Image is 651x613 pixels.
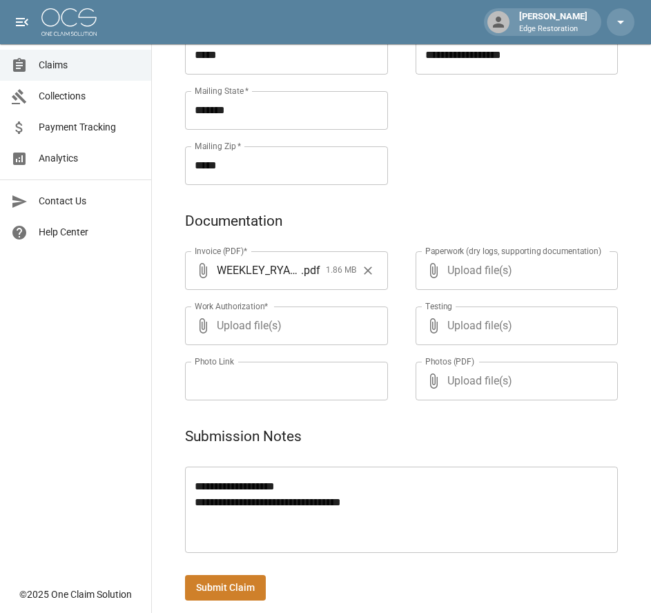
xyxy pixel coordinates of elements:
[519,23,587,35] p: Edge Restoration
[447,306,581,345] span: Upload file(s)
[514,10,593,35] div: [PERSON_NAME]
[39,120,140,135] span: Payment Tracking
[447,362,581,400] span: Upload file(s)
[358,260,378,281] button: Clear
[301,262,320,278] span: . pdf
[39,89,140,104] span: Collections
[41,8,97,36] img: ocs-logo-white-transparent.png
[425,356,474,367] label: Photos (PDF)
[195,140,242,152] label: Mailing Zip
[185,575,266,601] button: Submit Claim
[19,587,132,601] div: © 2025 One Claim Solution
[326,264,356,278] span: 1.86 MB
[447,251,581,290] span: Upload file(s)
[39,225,140,240] span: Help Center
[195,85,249,97] label: Mailing State
[39,151,140,166] span: Analytics
[425,300,452,312] label: Testing
[195,300,269,312] label: Work Authorization*
[8,8,36,36] button: open drawer
[195,356,234,367] label: Photo Link
[39,194,140,208] span: Contact Us
[39,58,140,72] span: Claims
[425,245,601,257] label: Paperwork (dry logs, supporting documentation)
[195,245,248,257] label: Invoice (PDF)*
[217,262,301,278] span: WEEKLEY_RYAN-INVOICE([GEOGRAPHIC_DATA])
[217,306,351,345] span: Upload file(s)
